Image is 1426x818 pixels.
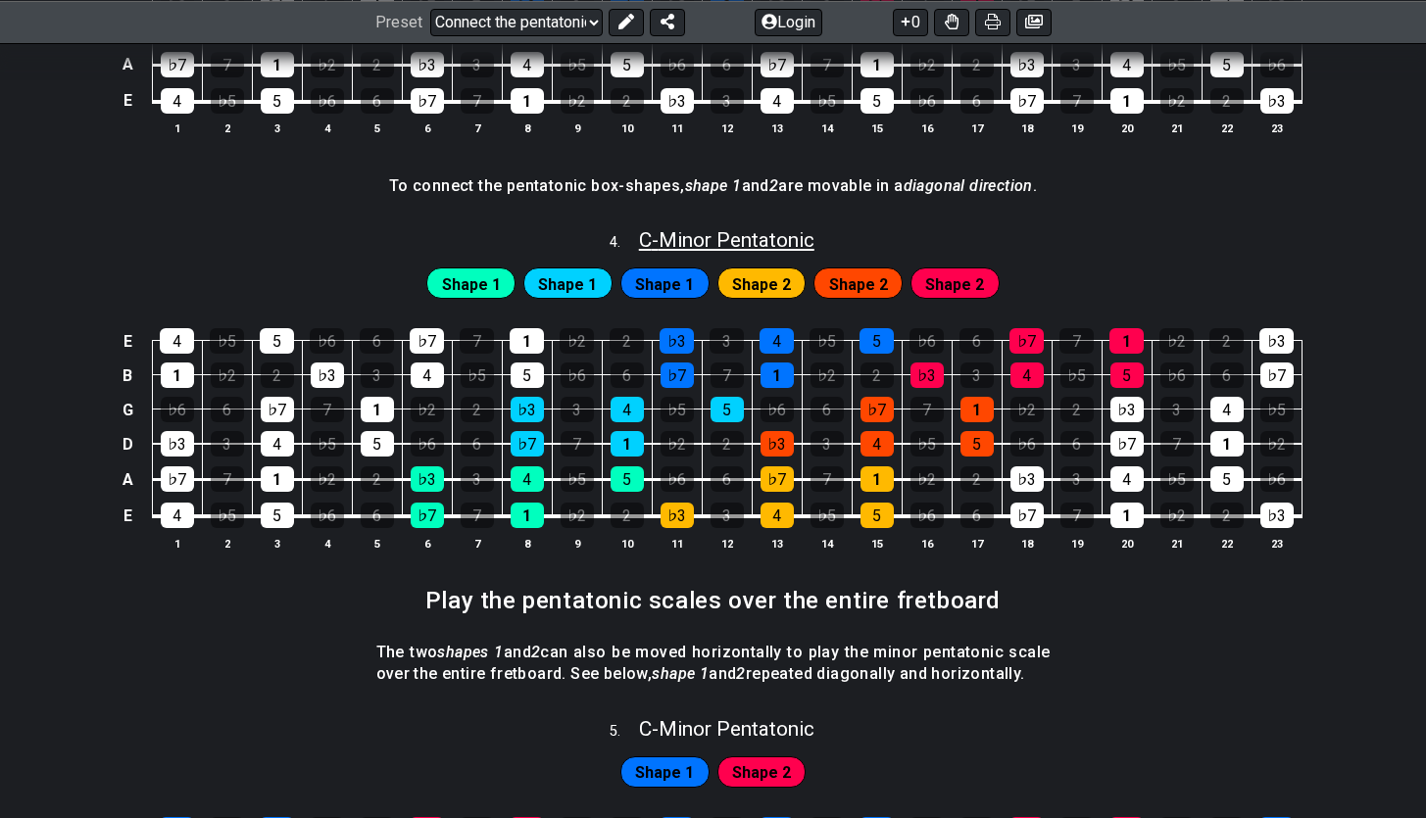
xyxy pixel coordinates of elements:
div: ♭2 [661,431,694,457]
div: ♭7 [1260,362,1294,388]
div: 6 [960,88,994,114]
th: 15 [852,533,902,553]
div: 3 [561,397,594,422]
div: 7 [711,362,744,388]
div: ♭7 [411,88,444,114]
div: 3 [461,466,494,492]
div: ♭5 [561,52,594,77]
div: 6 [711,52,744,77]
div: ♭7 [661,362,694,388]
div: 3 [1060,52,1094,77]
span: First enable full edit mode to edit [829,270,888,299]
div: 4 [611,397,644,422]
div: ♭7 [410,328,444,354]
div: ♭7 [761,466,794,492]
div: 1 [1110,88,1144,114]
th: 4 [302,533,352,553]
div: ♭3 [1259,328,1294,354]
div: ♭6 [1260,52,1294,77]
div: ♭6 [311,503,344,528]
div: ♭6 [1160,362,1194,388]
div: 5 [861,88,894,114]
div: 4 [1110,52,1144,77]
div: 6 [960,503,994,528]
div: ♭2 [561,88,594,114]
div: ♭3 [411,466,444,492]
td: D [116,427,139,462]
div: ♭5 [211,88,244,114]
div: 4 [760,328,794,354]
th: 6 [402,533,452,553]
div: ♭5 [1160,52,1194,77]
div: 2 [960,52,994,77]
td: G [116,393,139,427]
div: 1 [361,397,394,422]
div: ♭7 [1010,503,1044,528]
div: ♭2 [910,52,944,77]
th: 22 [1202,533,1252,553]
td: A [116,46,139,82]
div: ♭2 [1010,397,1044,422]
th: 13 [752,119,802,139]
div: ♭5 [210,328,244,354]
div: ♭6 [761,397,794,422]
div: 6 [461,431,494,457]
div: 4 [511,466,544,492]
div: 2 [960,466,994,492]
div: 6 [811,397,844,422]
th: 23 [1252,533,1302,553]
div: ♭6 [910,88,944,114]
span: First enable full edit mode to edit [732,270,791,299]
div: 4 [1110,466,1144,492]
th: 22 [1202,119,1252,139]
div: ♭3 [311,362,344,388]
em: shapes [437,643,488,661]
th: 21 [1152,533,1202,553]
th: 18 [1002,533,1052,553]
th: 17 [952,533,1002,553]
div: 3 [711,88,744,114]
div: 7 [211,52,244,77]
em: shape [652,664,695,683]
div: ♭5 [910,431,944,457]
div: 6 [711,466,744,492]
div: 3 [461,52,494,77]
em: 1 [732,176,741,195]
div: ♭5 [561,466,594,492]
th: 13 [752,533,802,553]
div: 7 [1060,88,1094,114]
th: 16 [902,533,952,553]
div: 4 [761,503,794,528]
em: shape [685,176,728,195]
div: ♭7 [161,52,194,77]
div: 7 [1060,503,1094,528]
div: ♭6 [561,362,594,388]
div: 7 [561,431,594,457]
em: diagonal direction [904,176,1033,195]
div: ♭2 [910,466,944,492]
div: ♭7 [261,397,294,422]
div: ♭3 [511,397,544,422]
div: 2 [1210,88,1244,114]
th: 6 [402,119,452,139]
div: 2 [611,503,644,528]
th: 21 [1152,119,1202,139]
th: 10 [602,119,652,139]
th: 9 [552,533,602,553]
div: 5 [361,431,394,457]
div: 1 [761,362,794,388]
div: ♭5 [661,397,694,422]
div: 1 [861,466,894,492]
em: 2 [769,176,778,195]
div: 3 [960,362,994,388]
td: E [116,324,139,359]
div: 5 [1210,466,1244,492]
div: ♭2 [560,328,594,354]
div: ♭3 [161,431,194,457]
div: 2 [361,52,394,77]
div: 7 [311,397,344,422]
div: 4 [511,52,544,77]
span: First enable full edit mode to edit [925,270,984,299]
button: Create image [1016,8,1052,35]
div: ♭3 [660,328,694,354]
